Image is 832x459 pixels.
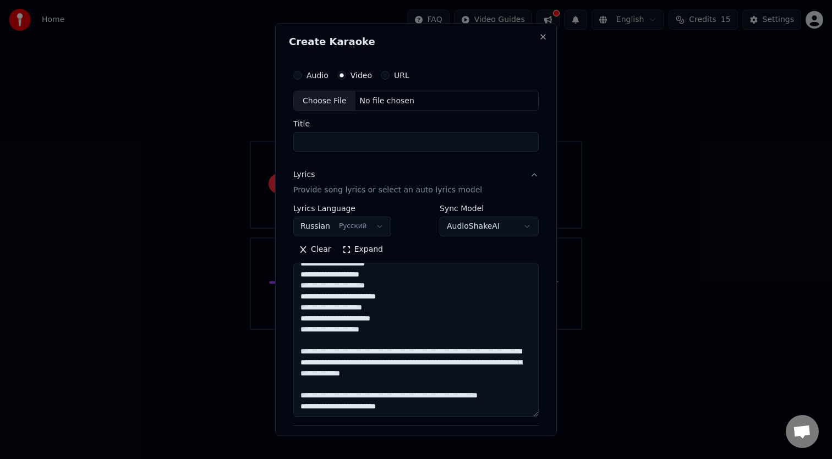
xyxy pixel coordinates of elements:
button: LyricsProvide song lyrics or select an auto lyrics model [293,161,539,205]
label: Title [293,120,539,128]
button: Clear [293,241,337,259]
label: Video [351,71,372,79]
div: No file chosen [355,96,419,107]
div: Choose File [294,91,355,111]
label: Sync Model [440,205,539,213]
h2: Create Karaoke [289,37,543,47]
label: Lyrics Language [293,205,391,213]
label: URL [394,71,409,79]
div: Lyrics [293,170,315,181]
label: Audio [306,71,329,79]
button: Expand [337,241,388,259]
div: LyricsProvide song lyrics or select an auto lyrics model [293,205,539,426]
p: Provide song lyrics or select an auto lyrics model [293,185,482,196]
